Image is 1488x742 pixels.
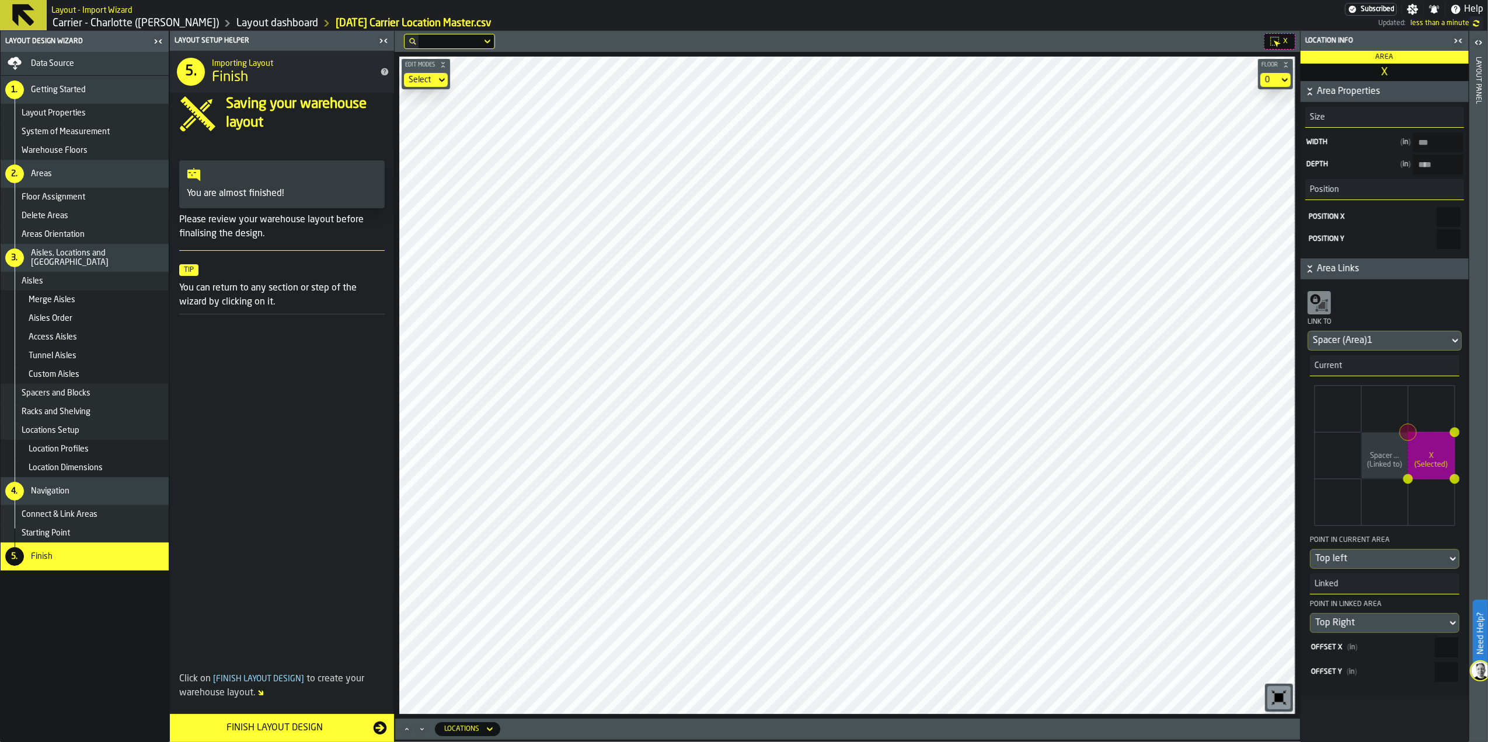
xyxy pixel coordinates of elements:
span: Current [1310,361,1342,370]
div: 5. [5,547,24,566]
div: button-toolbar-undefined [1265,684,1293,712]
span: Subscribed [1361,5,1394,13]
span: System of Measurement [22,127,110,136]
h2: Sub Title [212,57,366,68]
label: react-aria4505333384-:rdu: [1308,229,1462,249]
span: Spacers and Blocks [22,388,90,398]
span: Position [1305,185,1339,194]
span: ) [1355,644,1358,651]
div: input-question-Saving your warehouse layout [170,95,394,132]
li: menu Tunnel Aisles [1,346,169,365]
span: in [1400,138,1411,146]
span: Size [1305,113,1325,122]
div: title-Finish [170,51,394,93]
div: Point in linked area [1310,599,1459,613]
span: Updated: [1378,19,1406,27]
span: Access Aisles [29,332,77,342]
div: Finish Layout Design [177,721,373,735]
label: button-toggle-Help [1445,2,1488,16]
tspan: Spacer ... [1370,452,1399,460]
span: Locations Setup [22,426,79,435]
li: menu Locations Setup [1,421,169,440]
input: input-value-Depth input-value-Depth [1413,155,1463,174]
span: ( [1400,161,1403,168]
span: Warehouse Floors [22,146,88,155]
span: ) [1409,161,1411,168]
li: menu Starting Point [1,524,169,542]
span: Width [1306,138,1396,146]
li: menu Data Source [1,52,169,76]
span: Help [1464,2,1483,16]
h3: title-section-Size [1305,107,1464,128]
header: Location Info [1301,31,1469,51]
div: DropdownMenuValue-topRight [1315,616,1442,630]
li: menu Aisles Order [1,309,169,328]
button: button-Finish Layout Design [170,714,394,742]
label: button-toggle-Close me [375,34,392,48]
li: menu Delete Areas [1,206,169,225]
label: button-toggle-Close me [150,34,166,48]
li: menu Custom Aisles [1,365,169,384]
span: Area [1376,54,1394,61]
div: Link toDropdownMenuValue-Spacer (Area)1 [1308,289,1462,351]
li: menu Areas Orientation [1,225,169,244]
span: in [1400,160,1411,169]
span: Edit Modes [403,62,437,68]
div: Point in current areaDropdownMenuValue-topLeft [1310,535,1459,569]
span: Custom Aisles [29,370,79,379]
span: in [1347,668,1357,675]
li: menu Aisles, Locations and Bays [1,244,169,272]
label: react-aria4505333384-:rds: [1308,207,1462,227]
li: menu Layout Properties [1,104,169,123]
div: Point in linked areaDropdownMenuValue-topRight [1310,599,1459,633]
button: Maximize [400,723,414,735]
span: ( [1347,644,1350,651]
li: menu Access Aisles [1,328,169,346]
input: react-aria4505333384-:re0: react-aria4505333384-:re0: [1435,638,1458,657]
input: react-aria4505333384-:rds: react-aria4505333384-:rds: [1437,207,1461,227]
li: menu Warehouse Floors [1,141,169,160]
button: Minimize [415,723,429,735]
div: DropdownMenuValue-topLeft [1315,552,1442,566]
span: Merge Aisles [29,295,75,304]
li: menu Location Dimensions [1,459,169,477]
li: menu Racks and Shelving [1,402,169,421]
span: Aisles [22,276,43,286]
span: Position X [1309,213,1345,220]
span: Aisles, Locations and [GEOGRAPHIC_DATA] [31,249,164,267]
span: Aisles Order [29,314,72,323]
span: Area Properties [1317,85,1466,99]
button: button- [402,59,450,71]
svg: Reset zoom and position [1270,688,1288,707]
div: Location Info [1303,37,1450,45]
h3: title-section-Linked [1310,573,1459,594]
span: Areas Orientation [22,230,85,239]
span: in [1347,644,1358,651]
a: link-to-/wh/i/e074fb63-00ea-4531-a7c9-ea0a191b3e4f/settings/billing [1345,3,1397,16]
a: link-to-/wh/i/e074fb63-00ea-4531-a7c9-ea0a191b3e4f/import/layout/04307427-51ed-4c32-b609-4d61d71d... [336,17,492,30]
a: link-to-/wh/i/e074fb63-00ea-4531-a7c9-ea0a191b3e4f [53,17,219,30]
span: ( [1400,139,1403,146]
li: menu Getting Started [1,76,169,104]
span: Area Links [1317,262,1466,276]
span: Finish Layout Design [211,675,306,683]
div: Menu Subscription [1345,3,1397,16]
span: Racks and Shelving [22,407,90,416]
span: Delete Areas [22,211,68,220]
a: link-to-/wh/i/e074fb63-00ea-4531-a7c9-ea0a191b3e4f/designer [236,17,318,30]
button: button- [1301,81,1469,102]
span: ( [1347,668,1349,675]
span: Offset X [1311,644,1343,651]
span: Connect & Link Areas [22,510,97,519]
div: Click on to create your warehouse layout. [179,672,385,700]
label: button-toggle-Open [1470,33,1487,54]
div: 5. [177,58,205,86]
span: Location Dimensions [29,463,103,473]
span: ] [301,675,304,683]
span: Navigation [31,487,69,496]
div: hide filter [409,38,416,45]
div: DropdownMenuValue-default-floor [1265,75,1274,85]
h3: title-section-Position [1305,179,1464,200]
li: menu Finish [1,542,169,570]
div: DropdownMenuValue-default-floor [1260,73,1291,87]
